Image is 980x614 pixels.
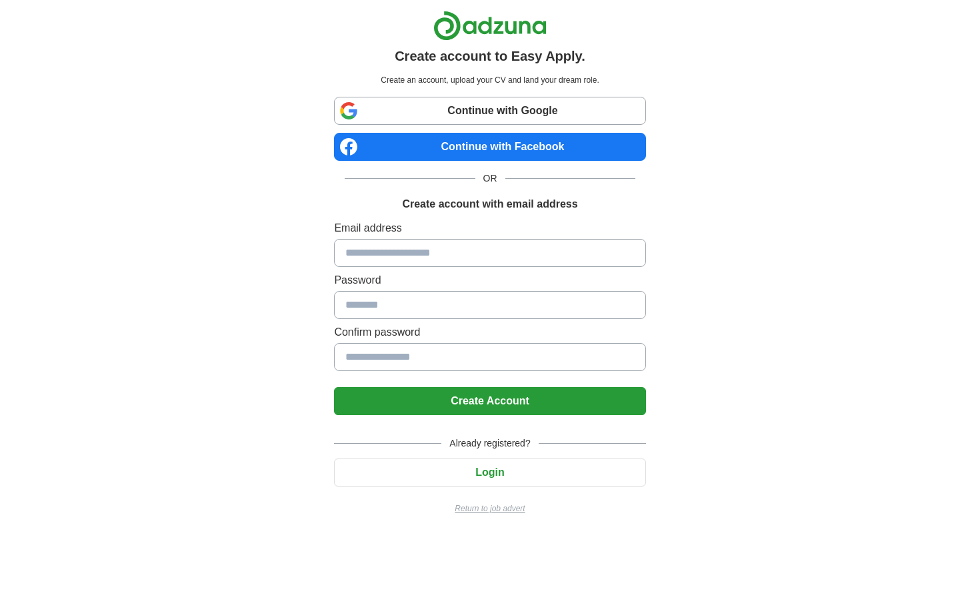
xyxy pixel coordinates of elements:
p: Create an account, upload your CV and land your dream role. [337,74,643,86]
a: Login [334,467,645,478]
span: Already registered? [441,436,538,450]
label: Email address [334,220,645,236]
a: Continue with Facebook [334,133,645,161]
h1: Create account with email address [402,196,577,212]
span: OR [475,172,505,186]
button: Create Account [334,387,645,415]
h1: Create account to Easy Apply. [395,46,585,66]
label: Password [334,272,645,288]
button: Login [334,458,645,487]
img: Adzuna logo [433,11,547,41]
a: Continue with Google [334,97,645,125]
label: Confirm password [334,324,645,340]
a: Return to job advert [334,503,645,515]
